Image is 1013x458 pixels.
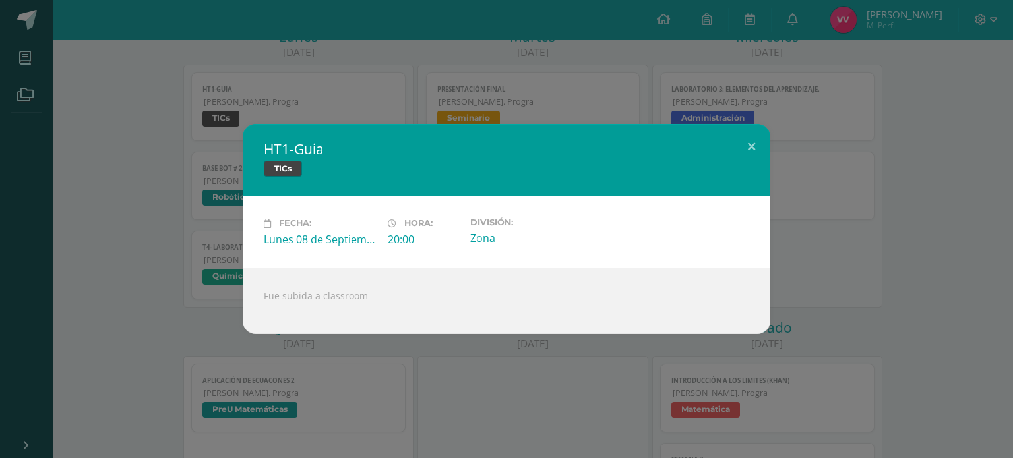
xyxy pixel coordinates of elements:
[264,232,377,246] div: Lunes 08 de Septiembre
[388,232,460,246] div: 20:00
[470,231,584,245] div: Zona
[733,124,770,169] button: Close (Esc)
[279,219,311,229] span: Fecha:
[404,219,433,229] span: Hora:
[243,268,770,334] div: Fue subida a classroom
[264,140,749,158] h2: HT1-Guia
[264,161,302,177] span: TICs
[470,217,584,227] label: División:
